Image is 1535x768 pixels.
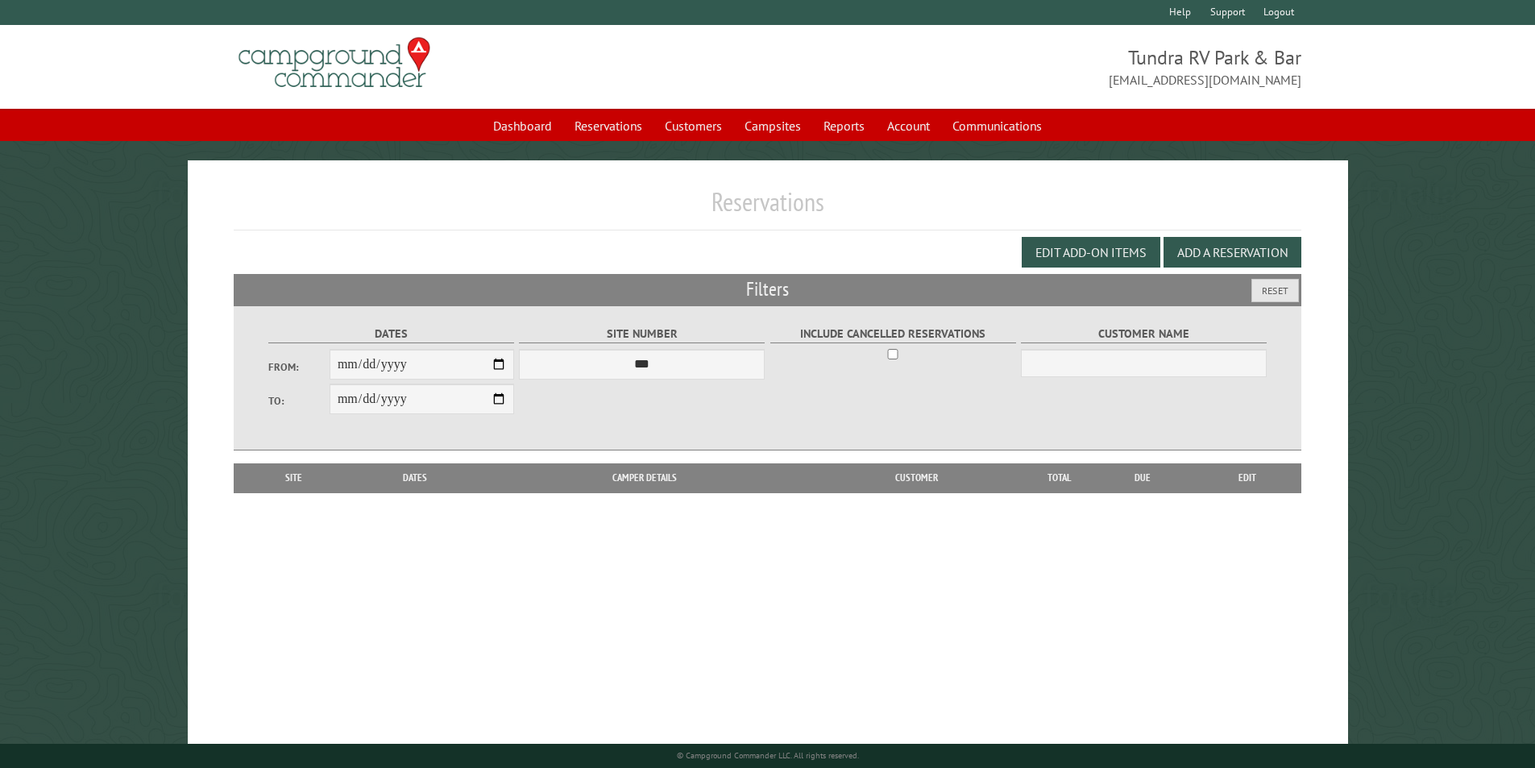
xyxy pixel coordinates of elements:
[805,463,1027,492] th: Customer
[677,750,859,761] small: © Campground Commander LLC. All rights reserved.
[242,463,346,492] th: Site
[1021,325,1267,343] label: Customer Name
[268,393,330,409] label: To:
[565,110,652,141] a: Reservations
[1193,463,1302,492] th: Edit
[1027,463,1092,492] th: Total
[234,186,1302,230] h1: Reservations
[1022,237,1160,268] button: Edit Add-on Items
[483,110,562,141] a: Dashboard
[1092,463,1193,492] th: Due
[268,359,330,375] label: From:
[519,325,765,343] label: Site Number
[484,463,805,492] th: Camper Details
[655,110,732,141] a: Customers
[768,44,1302,89] span: Tundra RV Park & Bar [EMAIL_ADDRESS][DOMAIN_NAME]
[814,110,874,141] a: Reports
[943,110,1052,141] a: Communications
[877,110,940,141] a: Account
[346,463,484,492] th: Dates
[1164,237,1301,268] button: Add a Reservation
[770,325,1016,343] label: Include Cancelled Reservations
[234,31,435,94] img: Campground Commander
[234,274,1302,305] h2: Filters
[1251,279,1299,302] button: Reset
[268,325,514,343] label: Dates
[735,110,811,141] a: Campsites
